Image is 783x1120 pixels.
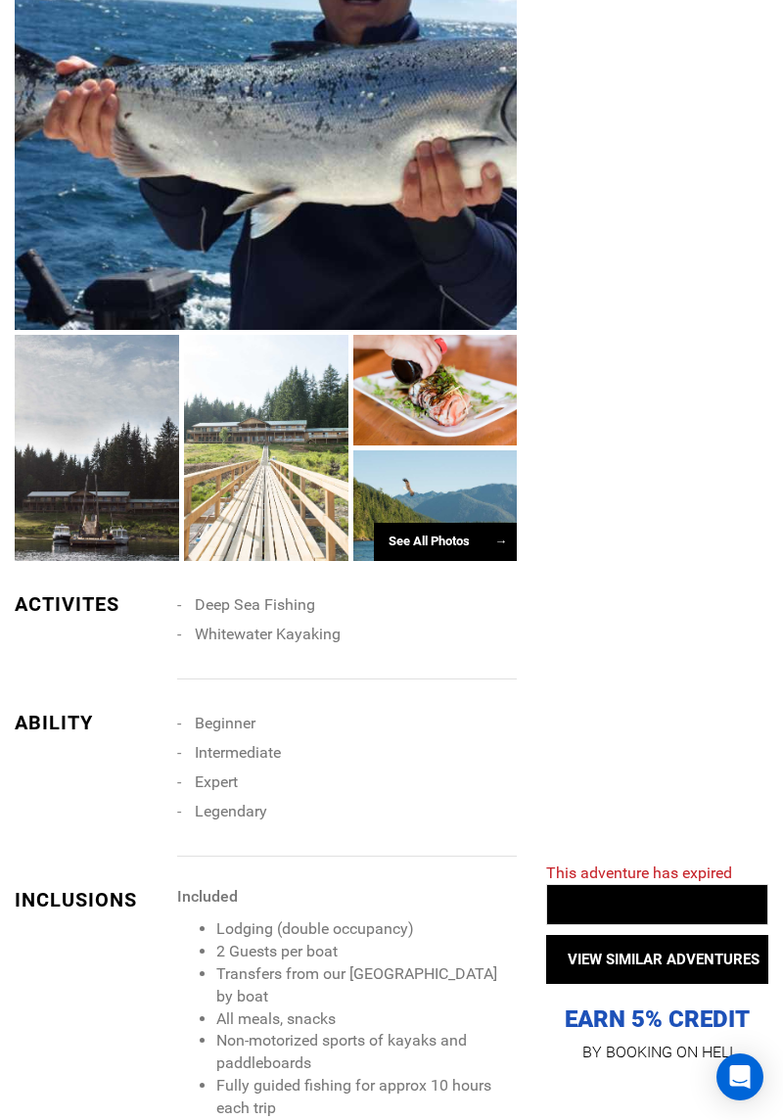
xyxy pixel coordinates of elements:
[216,1075,517,1120] li: Fully guided fishing for approx 10 hours each trip
[546,1039,768,1066] p: BY BOOKING ON HELI
[216,1008,517,1031] li: All meals, snacks
[15,886,162,914] div: INCLUSIONS
[15,590,162,619] div: ACTIVITES
[216,963,517,1008] li: Transfers from our [GEOGRAPHIC_DATA] by boat
[195,714,255,732] span: Beginner
[177,887,238,906] strong: Included
[546,863,732,881] span: This adventure has expired
[195,625,341,643] span: Whitewater Kayaking
[195,802,267,820] span: Legendary
[216,918,517,941] li: Lodging (double occupancy)
[546,935,768,984] button: VIEW SIMILAR ADVENTURES
[195,743,281,762] span: Intermediate
[15,709,162,737] div: ABILITY
[195,595,315,614] span: Deep Sea Fishing
[374,523,517,561] div: See All Photos
[494,534,507,548] span: →
[216,941,517,963] li: 2 Guests per boat
[716,1053,763,1100] div: Open Intercom Messenger
[195,772,238,791] span: Expert
[216,1030,517,1075] li: Non-motorized sports of kayaks and paddleboards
